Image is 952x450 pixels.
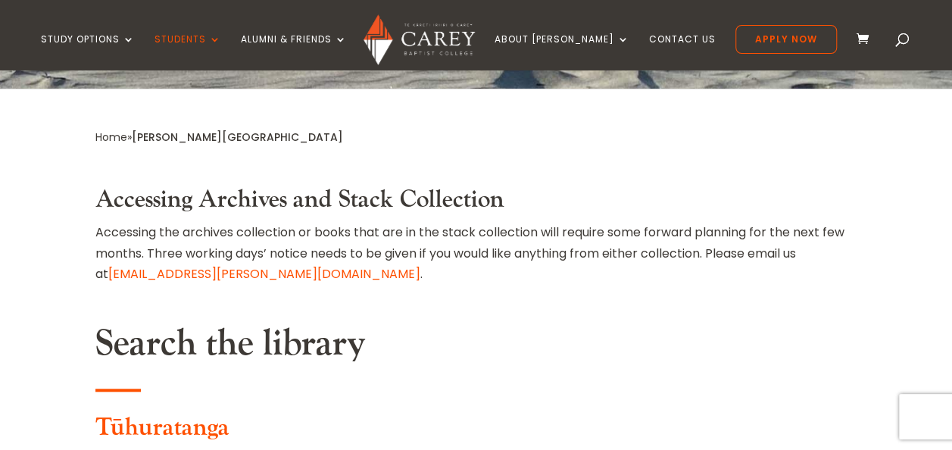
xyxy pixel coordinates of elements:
[95,130,127,145] a: Home
[95,222,857,284] p: Accessing the archives collection or books that are in the stack collection will require some for...
[95,186,857,222] h3: Accessing Archives and Stack Collection
[95,322,857,373] h2: Search the library
[649,34,716,70] a: Contact Us
[95,130,343,145] span: »
[364,14,475,65] img: Carey Baptist College
[241,34,347,70] a: Alumni & Friends
[95,414,857,450] h3: Tūhuratanga
[495,34,629,70] a: About [PERSON_NAME]
[132,130,343,145] span: [PERSON_NAME][GEOGRAPHIC_DATA]
[155,34,221,70] a: Students
[735,25,837,54] a: Apply Now
[108,265,420,283] a: [EMAIL_ADDRESS][PERSON_NAME][DOMAIN_NAME]
[41,34,135,70] a: Study Options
